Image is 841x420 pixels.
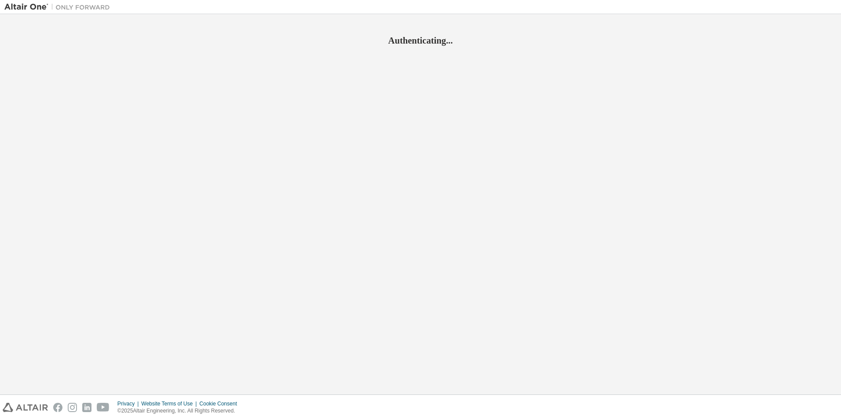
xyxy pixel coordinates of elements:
[53,403,62,412] img: facebook.svg
[117,407,242,415] p: © 2025 Altair Engineering, Inc. All Rights Reserved.
[199,400,242,407] div: Cookie Consent
[117,400,141,407] div: Privacy
[3,403,48,412] img: altair_logo.svg
[68,403,77,412] img: instagram.svg
[82,403,91,412] img: linkedin.svg
[141,400,199,407] div: Website Terms of Use
[4,3,114,11] img: Altair One
[4,35,837,46] h2: Authenticating...
[97,403,110,412] img: youtube.svg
